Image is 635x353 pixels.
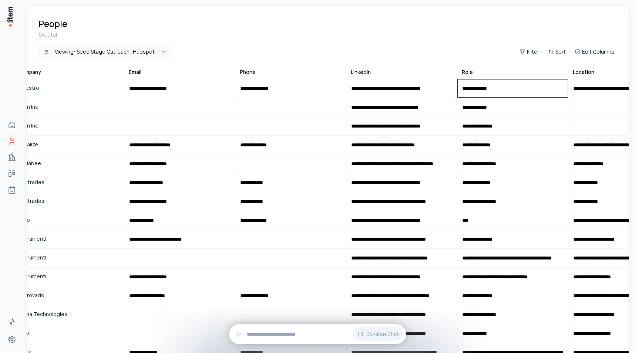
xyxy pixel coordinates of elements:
[14,306,124,323] a: Huma Technologies
[18,103,119,111] span: Lubn Inc
[14,98,124,116] a: Lubn Inc
[18,197,119,205] span: Lawtrades
[129,68,141,76] div: Email
[240,68,256,76] div: Phone
[229,324,406,344] div: Continue Chat
[4,150,19,165] a: Companies
[4,118,19,132] a: Home
[462,68,473,76] div: Role
[18,235,119,243] span: Instrumentl
[14,268,124,286] a: Instrumentl
[555,48,566,55] span: Sort
[14,193,124,210] a: Lawtrades
[4,332,19,347] a: Settings
[527,48,539,55] span: Filter
[14,211,124,229] a: Keyo
[366,331,399,337] span: Continue Chat
[4,134,19,149] a: People
[14,117,124,135] a: Lubn Inc
[38,31,617,38] div: 64 total
[351,68,371,76] div: LinkedIn
[14,174,124,191] a: Lawtrades
[4,166,19,181] a: Deals
[517,47,542,57] button: Filter
[18,291,119,299] span: Improvado
[545,47,569,57] button: Sort
[573,68,594,76] div: Location
[14,230,124,248] a: Instrumentl
[18,159,119,167] span: Lablabee
[14,79,124,97] a: Maestro
[55,48,155,55] div: Viewing:
[14,136,124,154] a: Localize
[18,84,119,92] span: Maestro
[18,140,119,149] span: Localize
[14,249,124,267] a: Instrumentl
[353,327,403,341] button: Continue Chat
[18,254,119,262] span: Instrumentl
[4,315,19,329] a: Activity
[18,329,119,337] span: Halo
[18,216,119,224] span: Keyo
[18,272,119,281] span: Instrumentl
[18,178,119,186] span: Lawtrades
[38,18,67,30] h1: People
[18,68,41,76] div: Company
[18,122,119,130] span: Lubn Inc
[14,155,124,173] a: Lablabee
[4,183,19,197] a: Agents
[582,48,614,55] span: Edit Columns
[18,310,119,318] span: Huma Technologies
[572,47,617,57] button: Edit Columns
[14,287,124,305] a: Improvado
[6,6,13,27] img: Item Brain Logo
[14,325,124,342] a: Halo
